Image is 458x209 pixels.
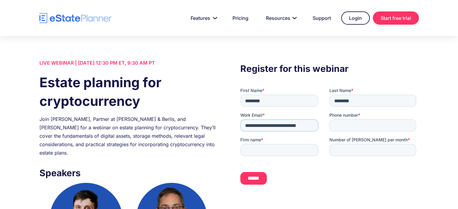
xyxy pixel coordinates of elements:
[259,12,302,24] a: Resources
[39,73,218,110] h1: Estate planning for cryptocurrency
[240,62,419,75] h3: Register for this webinar
[39,115,218,157] div: Join [PERSON_NAME], Partner at [PERSON_NAME] & Berlis, and [PERSON_NAME] for a webinar on estate ...
[39,166,218,180] h3: Speakers
[39,13,112,23] a: home
[183,12,222,24] a: Features
[225,12,256,24] a: Pricing
[341,11,370,25] a: Login
[39,59,218,67] div: LIVE WEBINAR | [DATE] 12:30 PM ET, 9:30 AM PT
[240,88,419,190] iframe: Form 0
[373,11,419,25] a: Start free trial
[305,12,338,24] a: Support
